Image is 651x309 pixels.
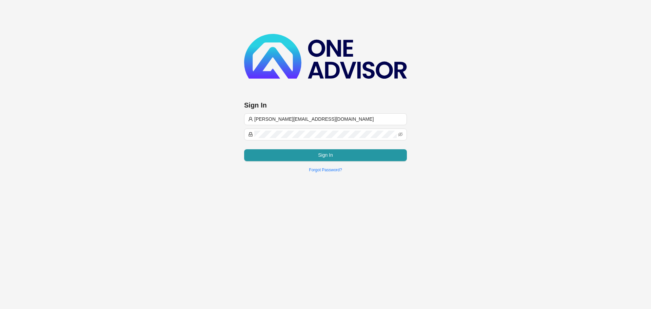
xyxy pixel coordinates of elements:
img: b89e593ecd872904241dc73b71df2e41-logo-dark.svg [244,34,407,79]
span: user [248,117,253,121]
input: Username [254,115,403,123]
a: Forgot Password? [309,168,342,172]
span: Sign In [318,151,333,159]
button: Sign In [244,149,407,161]
h3: Sign In [244,100,407,110]
span: eye-invisible [398,132,403,137]
span: lock [248,132,253,137]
